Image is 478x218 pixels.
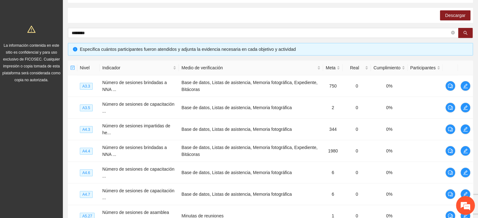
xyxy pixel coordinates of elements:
[460,146,470,156] button: edit
[371,119,408,140] td: 0%
[323,61,343,75] th: Meta
[36,72,87,136] span: Estamos en línea.
[445,124,455,134] button: comment
[323,162,343,183] td: 6
[179,97,323,119] td: Base de datos, Listas de asistencia, Memoria fotográfica
[103,3,118,18] div: Minimizar ventana de chat en vivo
[33,32,106,40] div: Chatee con nosotros ahora
[371,75,408,97] td: 0%
[179,183,323,205] td: Base de datos, Listas de asistencia, Memoria fotográfica
[371,97,408,119] td: 0%
[179,75,323,97] td: Base de datos, Listas de asistencia, Memoria fotográfica, Expediente, Bitácoras
[179,162,323,183] td: Base de datos, Listas de asistencia, Memoria fotográfica
[343,75,371,97] td: 0
[410,64,436,71] span: Participantes
[440,10,470,20] button: Descargar
[102,80,167,92] span: Número de sesiones brindadas a NNA ...
[323,119,343,140] td: 344
[345,64,364,71] span: Real
[102,188,174,200] span: Número de sesiones de capacitación ...
[373,64,400,71] span: Cumplimiento
[461,170,470,175] span: edit
[100,61,179,75] th: Indicador
[181,64,316,71] span: Medio de verificación
[102,145,167,157] span: Número de sesiones brindadas a NNA ...
[326,64,335,71] span: Meta
[323,97,343,119] td: 2
[445,146,455,156] button: comment
[458,28,473,38] button: search
[323,140,343,162] td: 1980
[323,183,343,205] td: 6
[179,61,323,75] th: Medio de verificación
[80,83,93,90] span: A3.3
[73,47,77,51] span: info-circle
[460,103,470,113] button: edit
[445,103,455,113] button: comment
[451,31,455,35] span: close-circle
[343,183,371,205] td: 0
[179,119,323,140] td: Base de datos, Listas de asistencia, Memoria fotográfica
[371,140,408,162] td: 0%
[343,61,371,75] th: Real
[102,64,172,71] span: Indicador
[460,189,470,199] button: edit
[102,167,174,178] span: Número de sesiones de capacitación ...
[460,124,470,134] button: edit
[408,61,443,75] th: Participantes
[445,12,465,19] span: Descargar
[371,162,408,183] td: 0%
[461,105,470,110] span: edit
[80,126,93,133] span: A4.3
[77,61,100,75] th: Nivel
[3,43,61,82] span: La información contenida en este sitio es confidencial y para uso exclusivo de FICOSEC. Cualquier...
[80,148,93,155] span: A4.4
[451,30,455,36] span: close-circle
[102,123,170,135] span: Número de sesiones impartidas de he...
[460,81,470,91] button: edit
[343,162,371,183] td: 0
[445,81,455,91] button: comment
[445,189,455,199] button: comment
[460,167,470,178] button: edit
[70,66,75,70] span: check-square
[461,83,470,88] span: edit
[102,102,174,114] span: Número de sesiones de capacitación ...
[80,104,93,111] span: A3.5
[343,140,371,162] td: 0
[461,127,470,132] span: edit
[461,192,470,197] span: edit
[463,31,468,36] span: search
[445,167,455,178] button: comment
[371,183,408,205] td: 0%
[461,148,470,153] span: edit
[3,149,120,171] textarea: Escriba su mensaje y pulse “Intro”
[80,169,93,176] span: A4.6
[80,46,468,53] div: Especifica cuántos participantes fueron atendidos y adjunta la evidencia necesaria en cada objeti...
[343,119,371,140] td: 0
[179,140,323,162] td: Base de datos, Listas de asistencia, Memoria fotográfica, Expediente, Bitácoras
[371,61,408,75] th: Cumplimiento
[343,97,371,119] td: 0
[323,75,343,97] td: 750
[27,25,36,33] span: warning
[80,191,93,198] span: A4.7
